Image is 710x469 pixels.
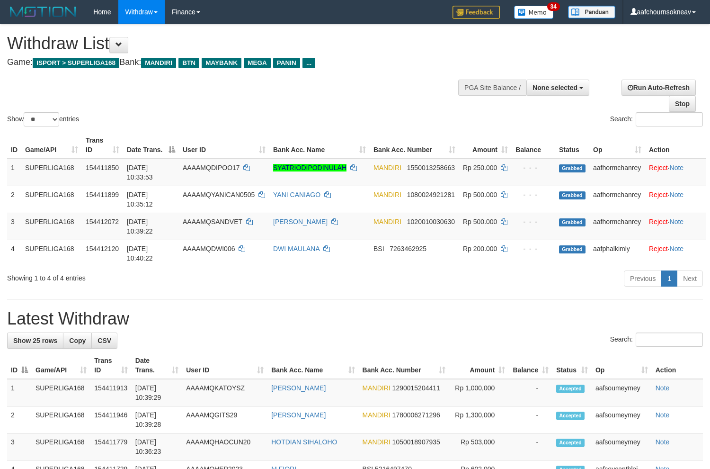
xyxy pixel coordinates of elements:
[90,379,131,406] td: 154411913
[555,132,589,159] th: Status
[515,190,551,199] div: - - -
[589,240,645,267] td: aafphalkimly
[509,379,552,406] td: -
[178,58,199,68] span: BTN
[7,240,21,267] td: 4
[509,433,552,460] td: -
[677,271,703,287] a: Next
[589,159,645,186] td: aafhormchanrey
[273,164,346,171] a: SYATRIODIPODINULAH
[656,384,670,392] a: Note
[183,245,235,253] span: AAAAMQDWI006
[649,164,668,171] a: Reject
[552,352,592,379] th: Status: activate to sort column ascending
[132,352,182,379] th: Date Trans.: activate to sort column ascending
[407,191,455,198] span: Copy 1080024921281 to clipboard
[7,159,21,186] td: 1
[645,132,706,159] th: Action
[463,164,497,171] span: Rp 250.000
[123,132,179,159] th: Date Trans.: activate to sort column descending
[652,352,703,379] th: Action
[373,191,401,198] span: MANDIRI
[127,245,153,262] span: [DATE] 10:40:22
[179,132,269,159] th: User ID: activate to sort column ascending
[392,411,440,419] span: Copy 1780006271296 to clipboard
[509,352,552,379] th: Balance: activate to sort column ascending
[7,309,703,328] h1: Latest Withdraw
[463,245,497,253] span: Rp 200.000
[273,191,320,198] a: YANI CANIAGO
[610,112,703,126] label: Search:
[7,270,289,283] div: Showing 1 to 4 of 4 entries
[7,112,79,126] label: Show entries
[392,438,440,446] span: Copy 1050018907935 to clipboard
[463,191,497,198] span: Rp 500.000
[359,352,450,379] th: Bank Acc. Number: activate to sort column ascending
[373,218,401,225] span: MANDIRI
[33,58,119,68] span: ISPORT > SUPERLIGA168
[515,163,551,172] div: - - -
[7,5,79,19] img: MOTION_logo.png
[32,406,90,433] td: SUPERLIGA168
[132,379,182,406] td: [DATE] 10:39:29
[649,245,668,253] a: Reject
[514,6,554,19] img: Button%20Memo.svg
[610,333,703,347] label: Search:
[132,433,182,460] td: [DATE] 10:36:23
[453,6,500,19] img: Feedback.jpg
[273,58,300,68] span: PANIN
[21,213,82,240] td: SUPERLIGA168
[407,164,455,171] span: Copy 1550013258663 to clipboard
[7,406,32,433] td: 2
[271,384,326,392] a: [PERSON_NAME]
[649,191,668,198] a: Reject
[90,352,131,379] th: Trans ID: activate to sort column ascending
[670,191,684,198] a: Note
[645,240,706,267] td: ·
[592,379,652,406] td: aafsoumeymey
[649,218,668,225] a: Reject
[392,384,440,392] span: Copy 1290015204411 to clipboard
[363,411,390,419] span: MANDIRI
[32,352,90,379] th: Game/API: activate to sort column ascending
[532,84,577,91] span: None selected
[363,438,390,446] span: MANDIRI
[621,80,696,96] a: Run Auto-Refresh
[556,412,585,420] span: Accepted
[273,218,328,225] a: [PERSON_NAME]
[86,245,119,253] span: 154412120
[86,164,119,171] span: 154411850
[661,271,677,287] a: 1
[182,433,267,460] td: AAAAMQHAOCUN20
[273,245,319,253] a: DWI MAULANA
[559,245,586,253] span: Grabbed
[82,132,123,159] th: Trans ID: activate to sort column ascending
[127,218,153,235] span: [DATE] 10:39:22
[32,379,90,406] td: SUPERLIGA168
[589,186,645,213] td: aafhormchanrey
[21,132,82,159] th: Game/API: activate to sort column ascending
[302,58,315,68] span: ...
[141,58,176,68] span: MANDIRI
[463,218,497,225] span: Rp 500.000
[670,245,684,253] a: Note
[7,186,21,213] td: 2
[556,385,585,393] span: Accepted
[559,164,586,172] span: Grabbed
[183,218,242,225] span: AAAAMQSANDVET
[182,406,267,433] td: AAAAMQGITS29
[269,132,370,159] th: Bank Acc. Name: activate to sort column ascending
[363,384,390,392] span: MANDIRI
[90,406,131,433] td: 154411946
[515,244,551,253] div: - - -
[373,164,401,171] span: MANDIRI
[592,352,652,379] th: Op: activate to sort column ascending
[182,379,267,406] td: AAAAMQKATOYSZ
[202,58,241,68] span: MAYBANK
[132,406,182,433] td: [DATE] 10:39:28
[183,164,240,171] span: AAAAMQDIPOO17
[636,112,703,126] input: Search:
[568,6,615,18] img: panduan.png
[592,406,652,433] td: aafsoumeymey
[589,213,645,240] td: aafhormchanrey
